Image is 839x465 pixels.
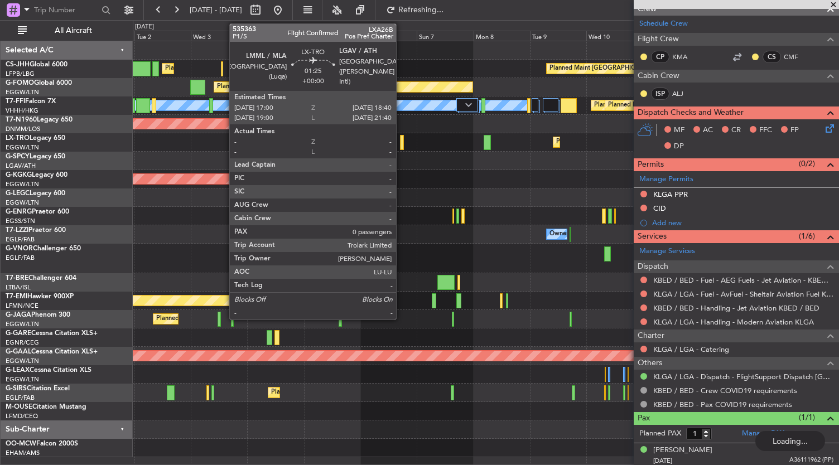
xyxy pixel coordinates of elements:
div: Wed 3 [191,31,247,41]
a: EGGW/LTN [6,375,39,384]
a: ALJ [672,89,697,99]
span: Flight Crew [638,33,679,46]
a: LFPB/LBG [6,70,35,78]
input: Trip Number [34,2,98,18]
span: Cabin Crew [638,70,679,83]
a: EGSS/STN [6,217,35,225]
a: G-GAALCessna Citation XLS+ [6,348,98,355]
span: LX-TRO [6,135,30,142]
div: CS [763,51,781,63]
a: Manage Services [639,246,695,257]
span: G-KGKG [6,172,32,178]
span: G-FOMO [6,80,34,86]
span: CS-JHH [6,61,30,68]
span: (1/6) [799,230,815,242]
a: G-KGKGLegacy 600 [6,172,67,178]
span: T7-N1960 [6,117,37,123]
div: [PERSON_NAME] [653,445,712,456]
a: EGLF/FAB [6,254,35,262]
a: T7-LZZIPraetor 600 [6,227,66,234]
div: Add new [652,218,833,227]
span: M-OUSE [6,404,32,410]
div: Mon 8 [474,31,530,41]
div: Loading... [755,431,825,451]
a: G-FOMOGlobal 6000 [6,80,72,86]
span: G-LEGC [6,190,30,197]
div: Wed 10 [586,31,643,41]
a: VHHH/HKG [6,106,38,115]
span: G-SPCY [6,153,30,160]
div: Owner [549,226,568,243]
a: EGNR/CEG [6,338,39,347]
label: Planned PAX [639,428,681,439]
span: A36111962 (PP) [789,456,833,465]
a: Manage PAX [742,428,784,439]
a: M-OUSECitation Mustang [6,404,86,410]
div: Fri 5 [304,31,360,41]
a: DNMM/LOS [6,125,40,133]
span: T7-FFI [6,98,25,105]
span: Permits [638,158,664,171]
a: G-LEGCLegacy 600 [6,190,65,197]
span: G-ENRG [6,209,32,215]
a: G-JAGAPhenom 300 [6,312,70,318]
a: EGLF/FAB [6,235,35,244]
div: Planned Maint [GEOGRAPHIC_DATA] ([GEOGRAPHIC_DATA]) [156,311,332,327]
a: KLGA / LGA - Handling - Modern Aviation KLGA [653,317,814,327]
img: arrow-gray.svg [465,103,472,107]
div: Planned Maint Geneva (Cointrin) [608,97,700,114]
a: CMF [784,52,809,62]
span: Crew [638,3,657,16]
span: All Aircraft [29,27,118,35]
span: G-LEAX [6,367,30,374]
a: EGGW/LTN [6,320,39,328]
span: G-GARE [6,330,31,337]
a: G-LEAXCessna Citation XLS [6,367,91,374]
a: KLGA / LGA - Fuel - AvFuel - Sheltair Aviation Fuel KLGA / LGA [653,289,833,299]
span: MF [674,125,684,136]
span: G-VNOR [6,245,33,252]
span: (0/2) [799,158,815,169]
div: Sat 6 [360,31,417,41]
span: Dispatch [638,260,668,273]
a: EGLF/FAB [6,394,35,402]
a: G-VNORChallenger 650 [6,245,81,252]
a: Schedule Crew [639,18,688,30]
span: Refreshing... [398,6,445,14]
div: Tue 2 [134,31,191,41]
span: G-SIRS [6,385,27,392]
a: G-GARECessna Citation XLS+ [6,330,98,337]
span: AC [703,125,713,136]
span: Others [638,357,662,370]
a: LX-TROLegacy 650 [6,135,65,142]
a: G-ENRGPraetor 600 [6,209,69,215]
div: Planned Maint [GEOGRAPHIC_DATA] ([GEOGRAPHIC_DATA]) [165,60,341,77]
span: DP [674,141,684,152]
span: CR [731,125,741,136]
a: T7-FFIFalcon 7X [6,98,56,105]
div: CID [653,204,666,213]
a: OO-MCWFalcon 2000S [6,440,78,447]
a: KBED / BED - Fuel - AEG Fuels - Jet Aviation - KBED / BED [653,275,833,285]
span: OO-MCW [6,440,36,447]
div: Planned Maint Tianjin ([GEOGRAPHIC_DATA]) [594,97,724,114]
span: T7-BRE [6,275,28,282]
a: Manage Permits [639,174,693,185]
span: T7-EMI [6,293,27,300]
span: Charter [638,330,664,342]
a: KBED / BED - Handling - Jet Aviation KBED / BED [653,303,819,313]
div: [DATE] [135,22,154,32]
a: EGGW/LTN [6,357,39,365]
div: Planned Maint [GEOGRAPHIC_DATA] ([GEOGRAPHIC_DATA]) [217,79,393,95]
a: KLGA / LGA - Dispatch - FlightSupport Dispatch [GEOGRAPHIC_DATA] [653,372,833,381]
a: EGGW/LTN [6,88,39,96]
a: KBED / BED - Pax COVID19 requirements [653,400,792,409]
a: KBED / BED - Crew COVID19 requirements [653,386,797,395]
a: G-SIRSCitation Excel [6,385,70,392]
div: CP [651,51,669,63]
div: KLGA PPR [653,190,688,199]
span: Dispatch Checks and Weather [638,106,744,119]
div: ISP [651,88,669,100]
a: T7-EMIHawker 900XP [6,293,74,300]
a: EGGW/LTN [6,143,39,152]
